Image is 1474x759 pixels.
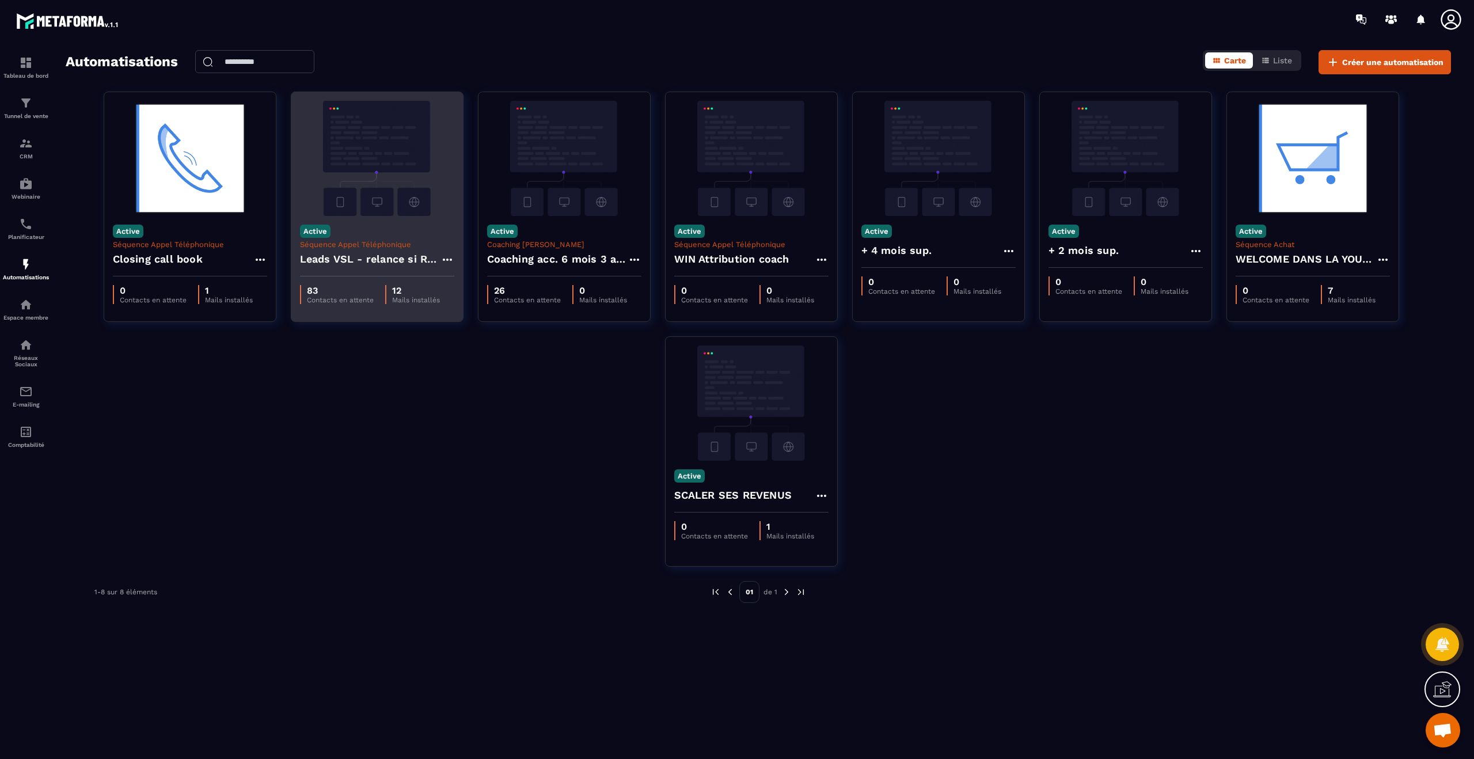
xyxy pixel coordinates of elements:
[3,128,49,168] a: formationformationCRM
[1236,225,1266,238] p: Active
[1328,296,1376,304] p: Mails installés
[487,225,518,238] p: Active
[674,101,829,216] img: automation-background
[66,50,178,74] h2: Automatisations
[205,285,253,296] p: 1
[674,251,789,267] h4: WIN Attribution coach
[3,153,49,160] p: CRM
[3,274,49,280] p: Automatisations
[1224,56,1246,65] span: Carte
[300,225,330,238] p: Active
[766,521,814,532] p: 1
[1236,251,1376,267] h4: WELCOME DANS LA YOUGC ACADEMY
[3,401,49,408] p: E-mailing
[1048,242,1119,259] h4: + 2 mois sup.
[487,240,641,249] p: Coaching [PERSON_NAME]
[1342,56,1443,68] span: Créer une automatisation
[1273,56,1292,65] span: Liste
[739,581,759,603] p: 01
[307,296,374,304] p: Contacts en attente
[781,587,792,597] img: next
[3,289,49,329] a: automationsautomationsEspace membre
[19,217,33,231] img: scheduler
[3,355,49,367] p: Réseaux Sociaux
[1236,101,1390,216] img: automation-background
[19,425,33,439] img: accountant
[19,96,33,110] img: formation
[1319,50,1451,74] button: Créer une automatisation
[1254,52,1299,69] button: Liste
[725,587,735,597] img: prev
[19,385,33,399] img: email
[487,101,641,216] img: automation-background
[300,240,454,249] p: Séquence Appel Téléphonique
[861,225,892,238] p: Active
[681,532,748,540] p: Contacts en attente
[868,276,935,287] p: 0
[711,587,721,597] img: prev
[766,532,814,540] p: Mails installés
[113,240,267,249] p: Séquence Appel Téléphonique
[300,251,440,267] h4: Leads VSL - relance si RDV non pris
[392,285,440,296] p: 12
[953,276,1001,287] p: 0
[674,225,705,238] p: Active
[113,225,143,238] p: Active
[487,251,628,267] h4: Coaching acc. 6 mois 3 appels
[392,296,440,304] p: Mails installés
[3,47,49,88] a: formationformationTableau de bord
[19,136,33,150] img: formation
[19,177,33,191] img: automations
[1205,52,1253,69] button: Carte
[3,376,49,416] a: emailemailE-mailing
[681,296,748,304] p: Contacts en attente
[3,193,49,200] p: Webinaire
[766,296,814,304] p: Mails installés
[674,240,829,249] p: Séquence Appel Téléphonique
[1328,285,1376,296] p: 7
[120,285,187,296] p: 0
[861,101,1016,216] img: automation-background
[1426,713,1460,747] a: Open chat
[1048,101,1203,216] img: automation-background
[205,296,253,304] p: Mails installés
[3,249,49,289] a: automationsautomationsAutomatisations
[3,168,49,208] a: automationsautomationsWebinaire
[1243,296,1309,304] p: Contacts en attente
[494,296,561,304] p: Contacts en attente
[1055,287,1122,295] p: Contacts en attente
[674,487,792,503] h4: SCALER SES REVENUS
[494,285,561,296] p: 26
[3,88,49,128] a: formationformationTunnel de vente
[120,296,187,304] p: Contacts en attente
[861,242,932,259] h4: + 4 mois sup.
[1141,287,1188,295] p: Mails installés
[766,285,814,296] p: 0
[3,208,49,249] a: schedulerschedulerPlanificateur
[1048,225,1079,238] p: Active
[763,587,777,597] p: de 1
[307,285,374,296] p: 83
[1055,276,1122,287] p: 0
[868,287,935,295] p: Contacts en attente
[94,588,157,596] p: 1-8 sur 8 éléments
[1236,240,1390,249] p: Séquence Achat
[3,113,49,119] p: Tunnel de vente
[579,285,627,296] p: 0
[796,587,806,597] img: next
[3,314,49,321] p: Espace membre
[113,251,203,267] h4: Closing call book
[19,338,33,352] img: social-network
[113,101,267,216] img: automation-background
[19,257,33,271] img: automations
[1141,276,1188,287] p: 0
[953,287,1001,295] p: Mails installés
[3,442,49,448] p: Comptabilité
[3,329,49,376] a: social-networksocial-networkRéseaux Sociaux
[1243,285,1309,296] p: 0
[681,285,748,296] p: 0
[674,469,705,483] p: Active
[19,56,33,70] img: formation
[300,101,454,216] img: automation-background
[16,10,120,31] img: logo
